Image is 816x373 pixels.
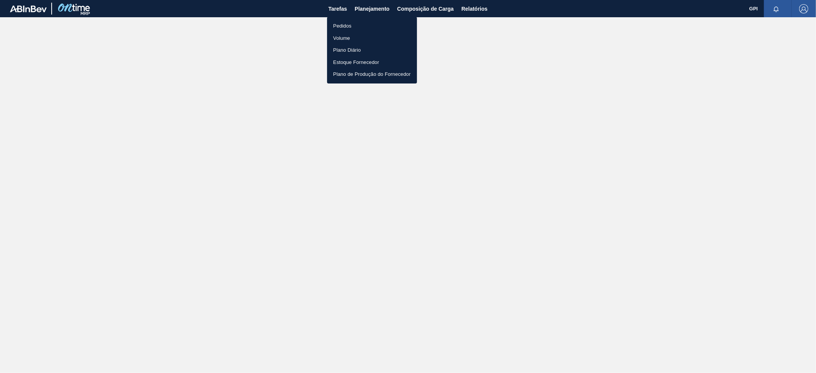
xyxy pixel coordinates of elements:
[327,56,417,69] a: Estoque Fornecedor
[327,68,417,80] a: Plano de Produção do Fornecedor
[327,20,417,32] a: Pedidos
[327,32,417,44] a: Volume
[327,44,417,56] a: Plano Diário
